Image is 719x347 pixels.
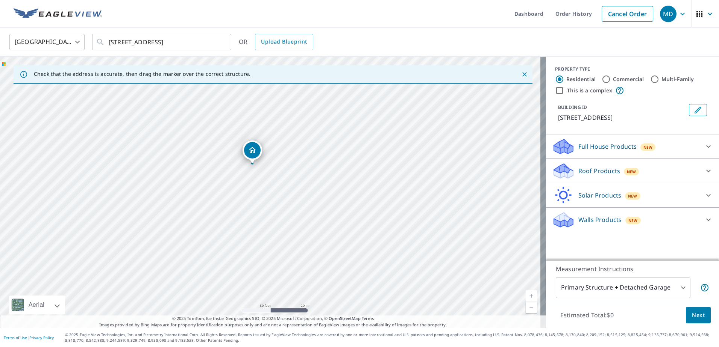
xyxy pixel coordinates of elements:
a: Current Level 19, Zoom Out [526,302,537,313]
p: [STREET_ADDRESS] [558,113,686,122]
a: Cancel Order [602,6,653,22]
a: Terms [362,315,374,321]
p: Estimated Total: $0 [554,307,620,323]
div: Roof ProductsNew [552,162,713,180]
p: BUILDING ID [558,104,587,110]
div: PROPERTY TYPE [555,66,710,72]
input: Search by address or latitude-longitude [109,32,216,53]
label: Commercial [613,75,644,83]
label: Multi-Family [661,75,694,83]
div: Walls ProductsNew [552,211,713,229]
p: Measurement Instructions [556,264,709,273]
button: Edit building 1 [689,104,707,116]
span: New [628,217,638,223]
a: Terms of Use [4,335,27,340]
label: Residential [566,75,596,83]
div: Aerial [9,296,65,314]
p: Roof Products [578,166,620,175]
a: Upload Blueprint [255,34,313,50]
p: © 2025 Eagle View Technologies, Inc. and Pictometry International Corp. All Rights Reserved. Repo... [65,332,715,343]
a: OpenStreetMap [329,315,360,321]
span: Your report will include the primary structure and a detached garage if one exists. [700,283,709,292]
div: Primary Structure + Detached Garage [556,277,690,298]
div: MD [660,6,677,22]
p: Solar Products [578,191,621,200]
span: © 2025 TomTom, Earthstar Geographics SIO, © 2025 Microsoft Corporation, © [172,315,374,322]
div: Solar ProductsNew [552,186,713,204]
p: | [4,335,54,340]
p: Check that the address is accurate, then drag the marker over the correct structure. [34,71,250,77]
label: This is a complex [567,87,612,94]
button: Close [520,69,529,79]
span: Next [692,311,705,320]
div: Full House ProductsNew [552,137,713,155]
span: New [628,193,637,199]
span: New [627,169,636,175]
p: Walls Products [578,215,622,224]
div: Aerial [26,296,47,314]
a: Current Level 19, Zoom In [526,290,537,302]
span: New [643,144,653,150]
img: EV Logo [14,8,102,20]
div: Dropped pin, building 1, Residential property, 11415 W Snoqualmie Valley Rd NE Carnation, WA 98014 [243,140,262,164]
div: [GEOGRAPHIC_DATA] [9,32,85,53]
button: Next [686,307,711,324]
a: Privacy Policy [29,335,54,340]
div: OR [239,34,313,50]
span: Upload Blueprint [261,37,307,47]
p: Full House Products [578,142,637,151]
